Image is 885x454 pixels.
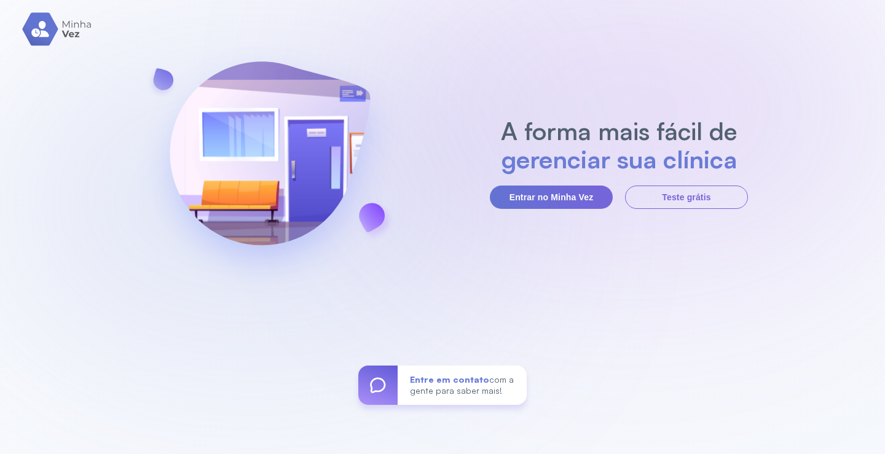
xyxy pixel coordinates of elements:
[398,366,527,405] div: com a gente para saber mais!
[358,366,527,405] a: Entre em contatocom a gente para saber mais!
[410,374,489,385] span: Entre em contato
[625,186,748,209] button: Teste grátis
[22,12,93,46] img: logo.svg
[495,145,744,173] h2: gerenciar sua clínica
[495,117,744,145] h2: A forma mais fácil de
[490,186,613,209] button: Entrar no Minha Vez
[137,29,403,296] img: banner-login.svg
